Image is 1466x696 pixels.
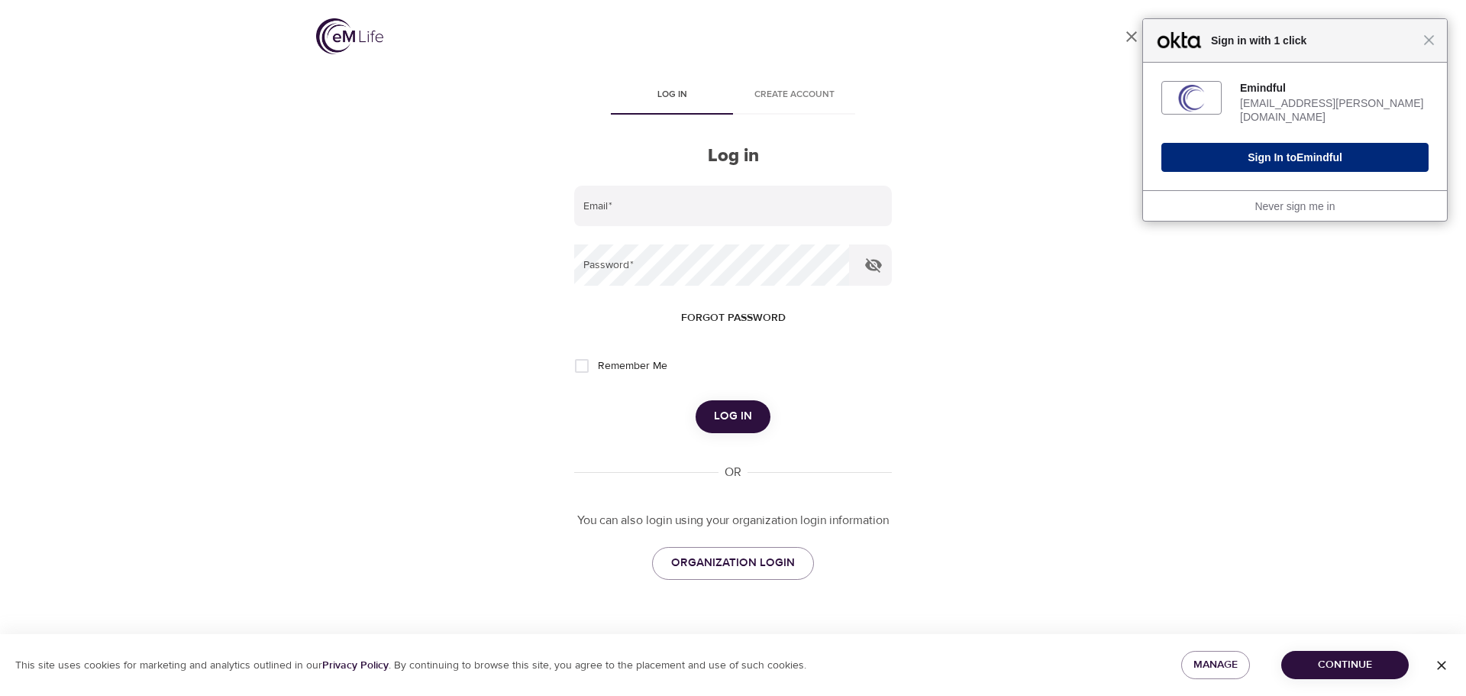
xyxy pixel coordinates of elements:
[316,18,383,54] img: logo
[714,406,752,426] span: Log in
[671,553,795,573] span: ORGANIZATION LOGIN
[742,87,846,103] span: Create account
[1240,96,1429,124] div: [EMAIL_ADDRESS][PERSON_NAME][DOMAIN_NAME]
[1423,34,1435,46] span: Close
[1161,143,1429,172] button: Sign In toEmindful
[1281,651,1409,679] button: Continue
[1296,151,1342,163] span: Emindful
[574,512,892,529] p: You can also login using your organization login information
[1293,656,1397,675] span: Continue
[1203,31,1423,50] span: Sign in with 1 click
[675,304,792,332] button: Forgot password
[1113,18,1150,55] a: close
[1178,85,1205,112] img: fs01tn0aa1vAPaO340h8
[696,400,770,432] button: Log in
[652,547,814,579] a: ORGANIZATION LOGIN
[322,659,389,672] a: Privacy Policy
[718,464,748,481] div: OR
[620,87,724,103] span: Log in
[1193,656,1238,675] span: Manage
[1240,81,1429,95] div: Emindful
[598,358,667,374] span: Remember Me
[574,145,892,167] h2: Log in
[1254,200,1335,212] a: Never sign me in
[1181,651,1250,679] button: Manage
[681,309,786,328] span: Forgot password
[574,78,892,115] div: disabled tabs example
